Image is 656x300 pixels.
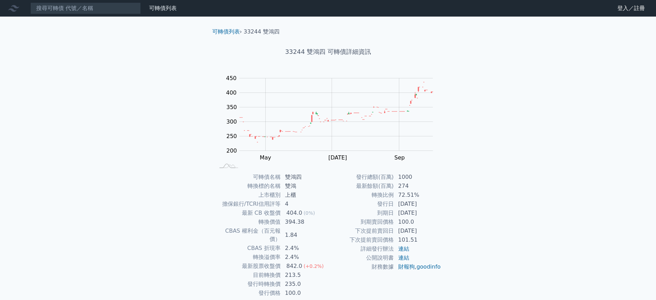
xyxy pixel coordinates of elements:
[281,271,328,280] td: 213.5
[621,267,656,300] iframe: Chat Widget
[328,244,394,253] td: 詳細發行辦法
[215,209,281,217] td: 最新 CB 收盤價
[281,182,328,191] td: 雙鴻
[149,5,177,11] a: 可轉債列表
[215,271,281,280] td: 目前轉換價
[281,191,328,200] td: 上櫃
[394,217,441,226] td: 100.0
[304,263,324,269] span: (+0.2%)
[328,200,394,209] td: 發行日
[394,226,441,235] td: [DATE]
[207,47,450,57] h1: 33244 雙鴻四 可轉債詳細資訊
[281,289,328,298] td: 100.0
[285,262,304,270] div: 842.0
[612,3,650,14] a: 登入／註冊
[30,2,141,14] input: 搜尋可轉債 代號／名稱
[285,209,304,217] div: 404.0
[215,191,281,200] td: 上市櫃別
[417,263,441,270] a: goodinfo
[394,182,441,191] td: 274
[394,200,441,209] td: [DATE]
[215,262,281,271] td: 最新股票收盤價
[226,147,237,154] tspan: 200
[398,263,415,270] a: 財報狗
[212,28,242,36] li: ›
[223,75,443,175] g: Chart
[281,253,328,262] td: 2.4%
[328,182,394,191] td: 最新餘額(百萬)
[621,267,656,300] div: 聊天小工具
[212,28,240,35] a: 可轉債列表
[226,133,237,139] tspan: 250
[328,173,394,182] td: 發行總額(百萬)
[304,210,315,216] span: (0%)
[215,173,281,182] td: 可轉債名稱
[398,245,409,252] a: 連結
[215,226,281,244] td: CBAS 權利金（百元報價）
[226,75,237,81] tspan: 450
[281,280,328,289] td: 235.0
[215,280,281,289] td: 發行時轉換價
[398,254,409,261] a: 連結
[328,191,394,200] td: 轉換比例
[394,262,441,271] td: ,
[328,253,394,262] td: 公開說明書
[260,154,271,161] tspan: May
[328,217,394,226] td: 到期賣回價格
[215,289,281,298] td: 發行價格
[394,235,441,244] td: 101.51
[394,209,441,217] td: [DATE]
[215,200,281,209] td: 擔保銀行/TCRI信用評等
[226,104,237,110] tspan: 350
[226,118,237,125] tspan: 300
[394,173,441,182] td: 1000
[215,217,281,226] td: 轉換價值
[328,235,394,244] td: 下次提前賣回價格
[328,226,394,235] td: 下次提前賣回日
[281,217,328,226] td: 394.38
[215,244,281,253] td: CBAS 折現率
[394,154,405,161] tspan: Sep
[281,200,328,209] td: 4
[226,89,237,96] tspan: 400
[328,209,394,217] td: 到期日
[394,191,441,200] td: 72.51%
[281,173,328,182] td: 雙鴻四
[328,154,347,161] tspan: [DATE]
[281,226,328,244] td: 1.84
[215,253,281,262] td: 轉換溢價率
[215,182,281,191] td: 轉換標的名稱
[328,262,394,271] td: 財務數據
[244,28,280,36] li: 33244 雙鴻四
[281,244,328,253] td: 2.4%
